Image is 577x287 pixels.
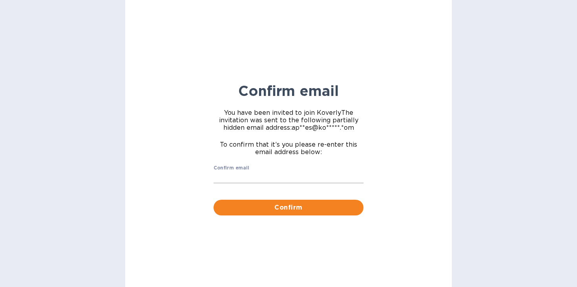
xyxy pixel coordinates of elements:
label: Confirm email [214,166,249,171]
span: You have been invited to join Koverly The invitation was sent to the following partially hidden e... [214,109,363,131]
button: Confirm [214,200,363,215]
b: Confirm email [238,82,339,99]
span: Confirm [220,203,357,212]
span: To confirm that it’s you please re-enter this email address below: [214,141,363,156]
